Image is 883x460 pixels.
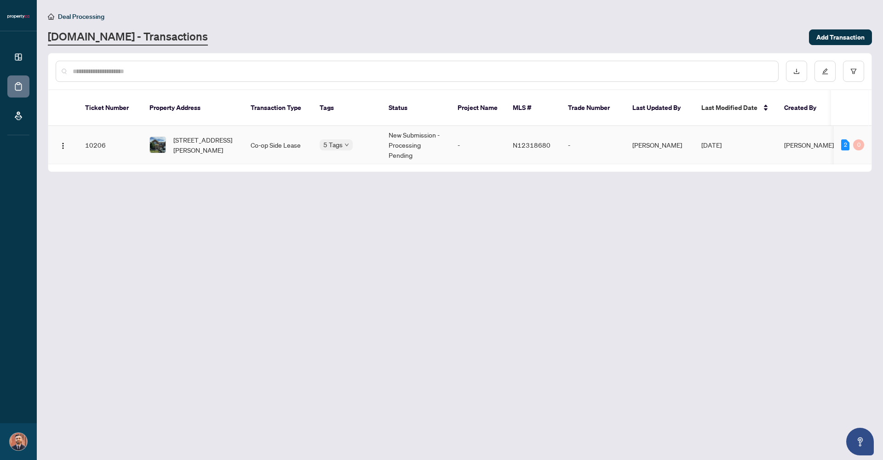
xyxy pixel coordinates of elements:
[381,126,450,164] td: New Submission - Processing Pending
[78,126,142,164] td: 10206
[59,142,67,149] img: Logo
[846,428,874,455] button: Open asap
[450,126,505,164] td: -
[814,61,836,82] button: edit
[58,12,104,21] span: Deal Processing
[78,90,142,126] th: Ticket Number
[701,141,722,149] span: [DATE]
[150,137,166,153] img: thumbnail-img
[56,138,70,152] button: Logo
[344,143,349,147] span: down
[312,90,381,126] th: Tags
[10,433,27,450] img: Profile Icon
[381,90,450,126] th: Status
[625,126,694,164] td: [PERSON_NAME]
[784,141,834,149] span: [PERSON_NAME]
[816,30,865,45] span: Add Transaction
[822,68,828,75] span: edit
[323,139,343,150] span: 5 Tags
[48,29,208,46] a: [DOMAIN_NAME] - Transactions
[243,126,312,164] td: Co-op Side Lease
[625,90,694,126] th: Last Updated By
[853,139,864,150] div: 0
[48,13,54,20] span: home
[450,90,505,126] th: Project Name
[243,90,312,126] th: Transaction Type
[843,61,864,82] button: filter
[701,103,757,113] span: Last Modified Date
[173,135,236,155] span: [STREET_ADDRESS][PERSON_NAME]
[694,90,777,126] th: Last Modified Date
[841,139,849,150] div: 2
[561,126,625,164] td: -
[142,90,243,126] th: Property Address
[7,14,29,19] img: logo
[777,90,832,126] th: Created By
[513,141,550,149] span: N12318680
[561,90,625,126] th: Trade Number
[786,61,807,82] button: download
[809,29,872,45] button: Add Transaction
[505,90,561,126] th: MLS #
[850,68,857,75] span: filter
[793,68,800,75] span: download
